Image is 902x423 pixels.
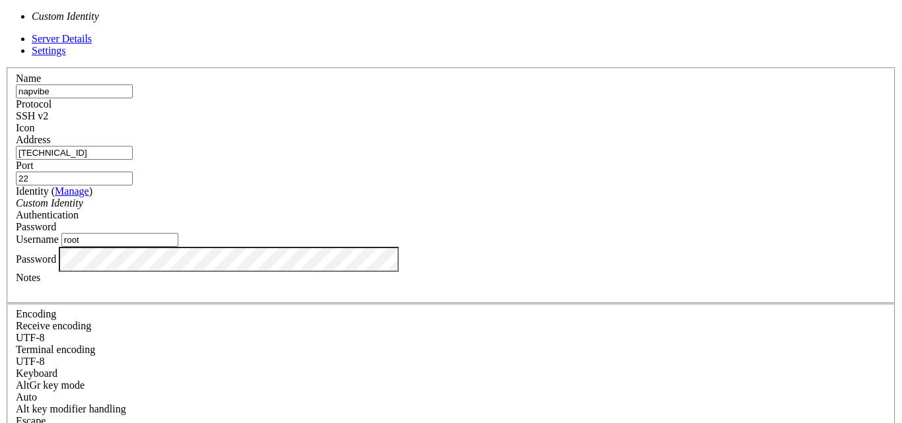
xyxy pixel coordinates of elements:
a: Settings [32,45,66,56]
input: Login Username [61,233,178,247]
label: Encoding [16,308,56,319]
div: Password [16,221,886,233]
label: Authentication [16,209,79,220]
label: Icon [16,122,34,133]
label: Name [16,73,41,84]
label: Username [16,234,59,245]
span: ( ) [52,185,92,197]
span: Password [16,221,56,232]
span: UTF-8 [16,356,45,367]
a: Server Details [32,33,92,44]
span: UTF-8 [16,332,45,343]
div: Custom Identity [16,197,886,209]
label: Notes [16,272,40,283]
label: Keyboard [16,368,57,379]
label: Identity [16,185,92,197]
div: SSH v2 [16,110,886,122]
label: Address [16,134,50,145]
a: Manage [55,185,89,197]
div: Auto [16,391,886,403]
input: Port Number [16,172,133,185]
label: Port [16,160,34,171]
div: UTF-8 [16,332,886,344]
input: Server Name [16,84,133,98]
label: Protocol [16,98,52,110]
label: Controls how the Alt key is handled. Escape: Send an ESC prefix. 8-Bit: Add 128 to the typed char... [16,403,126,414]
label: The default terminal encoding. ISO-2022 enables character map translations (like graphics maps). ... [16,344,95,355]
label: Set the expected encoding for data received from the host. If the encodings do not match, visual ... [16,379,85,391]
input: Host Name or IP [16,146,133,160]
label: Set the expected encoding for data received from the host. If the encodings do not match, visual ... [16,320,91,331]
label: Password [16,253,56,264]
i: Custom Identity [32,11,99,22]
i: Custom Identity [16,197,83,209]
span: Auto [16,391,37,403]
span: SSH v2 [16,110,48,121]
div: UTF-8 [16,356,886,368]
